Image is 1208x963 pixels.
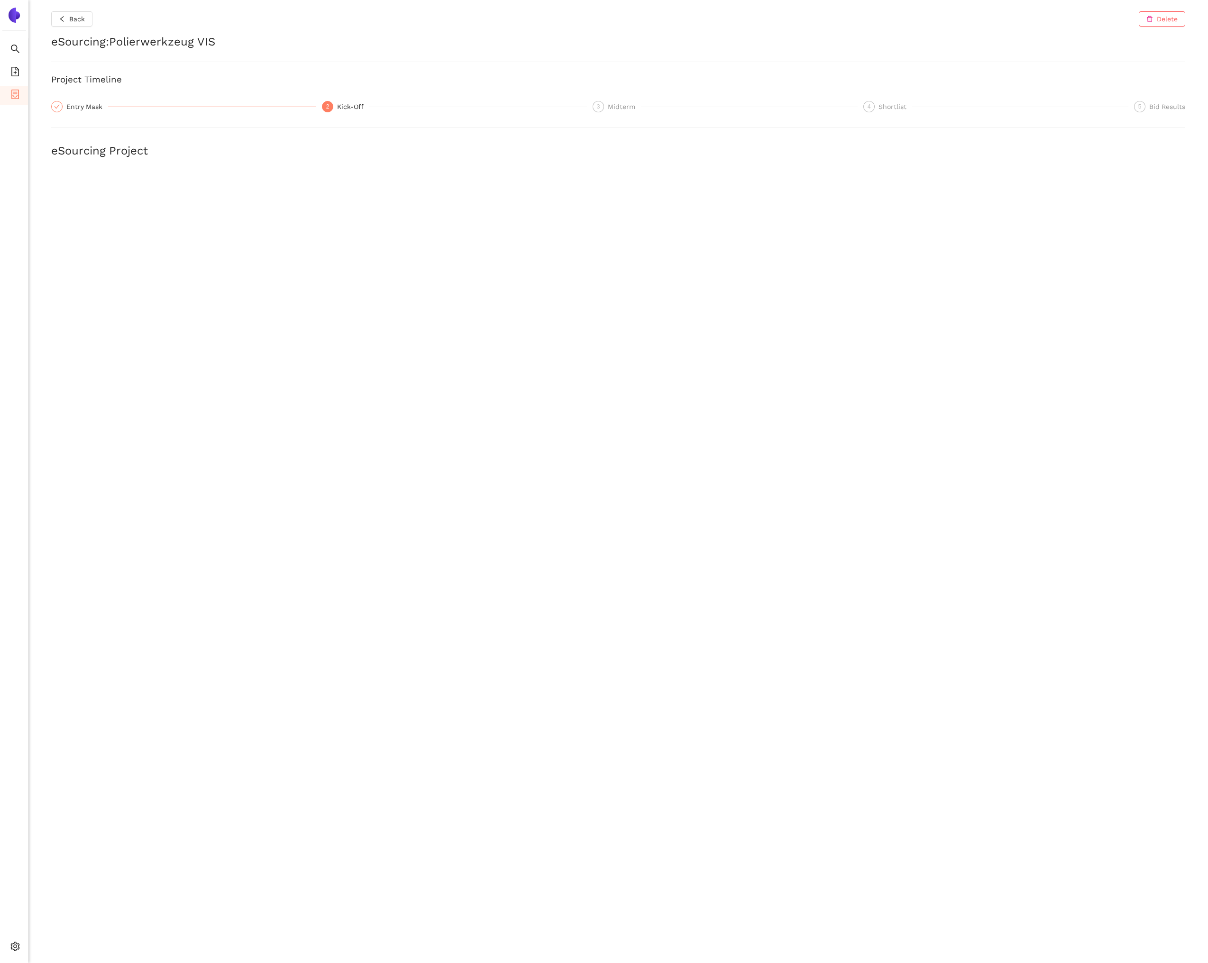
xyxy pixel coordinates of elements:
span: Bid Results [1149,103,1185,110]
span: Delete [1157,14,1178,24]
span: 2 [326,103,329,110]
div: Entry Mask [66,101,108,112]
span: 5 [1138,103,1142,110]
h2: eSourcing Project [51,143,1185,159]
span: Back [69,14,85,24]
div: 2Kick-Off [322,101,587,112]
span: search [10,41,20,60]
span: setting [10,938,20,957]
div: Kick-Off [337,101,369,112]
h3: Project Timeline [51,73,1185,86]
span: delete [1146,16,1153,23]
span: 3 [597,103,600,110]
button: deleteDelete [1139,11,1185,27]
span: 4 [868,103,871,110]
div: Midterm [608,101,641,112]
div: Shortlist [879,101,912,112]
span: container [10,86,20,105]
button: leftBack [51,11,92,27]
span: left [59,16,65,23]
span: check [54,104,60,109]
img: Logo [7,8,22,23]
div: Entry Mask [51,101,316,112]
span: file-add [10,64,20,82]
h2: eSourcing : Polierwerkzeug VIS [51,34,1185,50]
